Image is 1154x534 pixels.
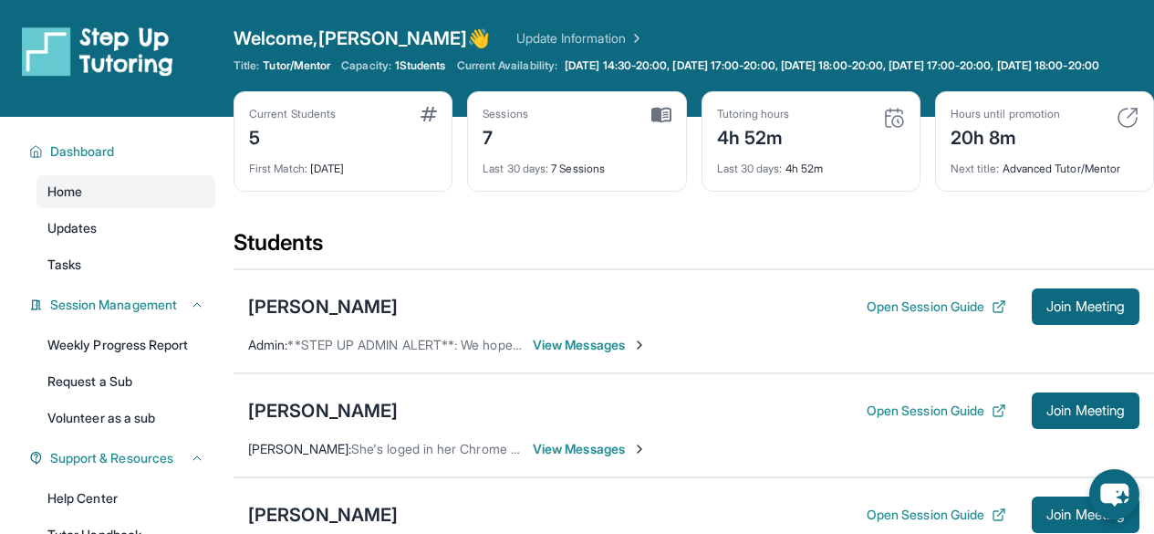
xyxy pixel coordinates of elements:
div: Advanced Tutor/Mentor [951,151,1138,176]
span: [PERSON_NAME] : [248,441,351,456]
span: Dashboard [50,142,115,161]
div: Current Students [249,107,336,121]
button: Open Session Guide [867,402,1006,420]
a: Updates [36,212,215,245]
span: Join Meeting [1046,405,1125,416]
span: First Match : [249,162,307,175]
div: 4h 52m [717,151,905,176]
span: View Messages [533,336,647,354]
img: card [651,107,671,123]
div: Students [234,228,1154,268]
a: Weekly Progress Report [36,329,215,361]
button: Join Meeting [1032,497,1139,533]
div: 5 [249,121,336,151]
div: 20h 8m [951,121,1060,151]
a: [DATE] 14:30-20:00, [DATE] 17:00-20:00, [DATE] 18:00-20:00, [DATE] 17:00-20:00, [DATE] 18:00-20:00 [561,58,1103,73]
div: [PERSON_NAME] [248,398,398,424]
button: Join Meeting [1032,288,1139,325]
img: card [1117,107,1138,129]
img: card [421,107,437,121]
span: Tutor/Mentor [263,58,330,73]
button: Join Meeting [1032,393,1139,429]
button: Session Management [43,296,204,314]
button: chat-button [1089,469,1139,519]
span: Join Meeting [1046,509,1125,520]
span: 1 Students [395,58,446,73]
span: Capacity: [341,58,391,73]
span: She's loged in her Chrome book [351,441,539,456]
span: Last 30 days : [717,162,783,175]
div: [PERSON_NAME] [248,294,398,319]
img: card [883,107,905,129]
span: Last 30 days : [483,162,548,175]
a: Tasks [36,248,215,281]
div: Sessions [483,107,528,121]
div: 7 [483,121,528,151]
div: Tutoring hours [717,107,790,121]
span: Title: [234,58,259,73]
button: Dashboard [43,142,204,161]
span: Session Management [50,296,177,314]
button: Open Session Guide [867,298,1006,316]
img: Chevron-Right [632,442,647,456]
a: Help Center [36,482,215,515]
div: 7 Sessions [483,151,671,176]
span: Join Meeting [1046,301,1125,312]
div: [DATE] [249,151,437,176]
a: Home [36,175,215,208]
div: [PERSON_NAME] [248,502,398,528]
span: Tasks [47,256,81,274]
span: Next title : [951,162,1000,175]
span: View Messages [533,440,647,458]
a: Update Information [516,29,644,47]
a: Volunteer as a sub [36,402,215,435]
span: Current Availability: [457,58,557,73]
button: Open Session Guide [867,506,1006,524]
span: Admin : [248,337,287,352]
span: [DATE] 14:30-20:00, [DATE] 17:00-20:00, [DATE] 18:00-20:00, [DATE] 17:00-20:00, [DATE] 18:00-20:00 [565,58,1099,73]
span: Welcome, [PERSON_NAME] 👋 [234,26,491,51]
img: logo [22,26,173,77]
div: 4h 52m [717,121,790,151]
img: Chevron-Right [632,338,647,352]
span: Support & Resources [50,449,173,467]
div: Hours until promotion [951,107,1060,121]
span: **STEP UP ADMIN ALERT**: We hope you have a great first session [DATE]! -Mer @Step Up [287,337,827,352]
a: Request a Sub [36,365,215,398]
span: Home [47,183,82,201]
img: Chevron Right [626,29,644,47]
span: Updates [47,219,98,237]
button: Support & Resources [43,449,204,467]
